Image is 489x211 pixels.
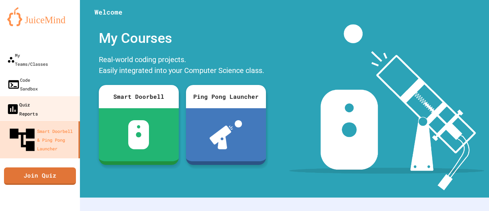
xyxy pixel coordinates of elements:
[7,76,38,93] div: Code Sandbox
[7,7,73,26] img: logo-orange.svg
[99,85,179,108] div: Smart Doorbell
[95,24,270,52] div: My Courses
[289,24,484,190] img: banner-image-my-projects.png
[128,120,149,149] img: sdb-white.svg
[6,100,38,118] div: Quiz Reports
[7,125,76,155] div: Smart Doorbell & Ping Pong Launcher
[186,85,266,108] div: Ping Pong Launcher
[210,120,242,149] img: ppl-with-ball.png
[95,52,270,80] div: Real-world coding projects. Easily integrated into your Computer Science class.
[7,51,48,68] div: My Teams/Classes
[4,167,76,185] a: Join Quiz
